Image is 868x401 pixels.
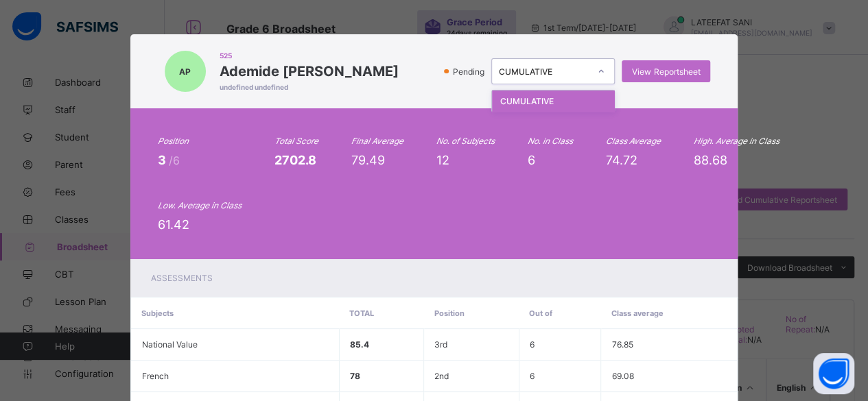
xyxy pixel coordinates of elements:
span: 79.49 [351,153,385,167]
span: N/A [654,24,669,34]
i: Sort in Ascending Order [612,71,624,81]
span: 61.42 [531,24,554,34]
th: C/W [396,48,447,104]
th: G/K [676,48,725,104]
span: No of Promoted on Trial: [692,14,764,34]
span: 6 [530,339,535,350]
i: Sort in Ascending Order [655,71,666,81]
td: _ [725,104,795,154]
span: 3 [158,153,169,167]
th: Creative [446,48,511,104]
i: High. Average in Class [694,136,779,146]
i: Sort in Ascending Order [374,71,386,81]
i: Sort in Ascending Order [425,71,436,81]
i: Sort in Ascending Order [489,71,500,81]
span: 2702.8 [274,153,316,167]
span: Class Level: [14,14,35,34]
span: Class average [611,308,664,318]
span: No of Promoted: [615,14,654,34]
i: Class Average [606,136,661,146]
i: Sort Ascending [115,71,127,81]
th: Arabic [338,48,396,104]
span: 3rd [434,339,447,350]
span: AP [85,124,96,134]
div: CUMULATIVE [492,90,614,112]
i: No. in Class [528,136,573,146]
span: Position [434,308,465,318]
span: 6 [530,371,535,381]
span: 12 [436,153,449,167]
span: Out of [529,308,552,318]
span: Highest Average in Class: [401,14,471,34]
span: 6 [528,153,535,167]
i: Total Score [274,136,318,146]
span: 69.08 [611,371,633,381]
span: Assessments [151,273,213,283]
i: Sort in Ascending Order [316,71,327,81]
span: AP [179,66,191,77]
i: Sort in Ascending Order [773,71,785,81]
span: 85.4 [350,339,369,350]
th: Students [69,48,275,104]
th: Geograph [725,48,795,104]
i: No. of Subjects [436,136,495,146]
span: Class Average: [322,14,377,24]
span: View Reportsheet [632,66,700,77]
i: Sort in Ascending Order [841,71,853,81]
span: Lowest Average in Class: [508,14,576,34]
span: Term and Session: [117,14,185,24]
span: 88.68 [694,153,727,167]
i: Position [158,136,189,146]
span: Ademide [PERSON_NAME] [108,119,228,130]
span: 74.72 [606,153,637,167]
span: 2nd [434,371,449,381]
div: CUMULATIVE [499,66,589,77]
td: _ [396,104,447,154]
th: Abacus [275,48,338,104]
i: Sort in Ascending Order [550,71,561,81]
span: Third Term [DATE]-[DATE] [117,14,224,34]
i: Low. Average in Class [158,200,242,210]
span: 88.68 [423,24,447,34]
span: N/A [711,24,726,34]
td: 84 [676,104,725,154]
span: 78 [350,371,360,381]
td: _ [338,104,396,154]
span: /6 [169,154,180,167]
span: 76.85 [611,339,633,350]
td: _ [446,104,511,154]
span: No of Repeat: [793,14,820,34]
th: Fr [634,48,677,104]
span: French [142,371,169,381]
th: Grammar [795,48,863,104]
span: Total [349,308,374,318]
td: 78 [634,104,677,154]
th: English [572,48,634,104]
span: 525 [220,51,399,60]
span: undefined undefined [220,83,399,91]
span: Subjects [141,308,174,318]
td: 79.33 [572,104,634,154]
i: Final Average [351,136,403,146]
span: Arm: [78,14,96,24]
span: 6 [286,24,293,34]
td: _ [795,104,863,154]
span: Grade 6 [35,24,64,34]
td: _ [511,104,572,154]
span: 525 [108,131,120,138]
th: Diction [511,48,572,104]
span: 74.72 [322,24,343,34]
span: Pending [451,66,489,77]
span: 61.42 [158,217,189,232]
span: N/A [820,24,835,34]
i: Sort in Ascending Order [703,71,714,81]
button: Open asap [813,353,854,394]
span: National Value [142,339,198,350]
span: No. of student: [256,14,286,34]
td: _ [275,104,338,154]
span: Ademide [PERSON_NAME] [220,63,399,80]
